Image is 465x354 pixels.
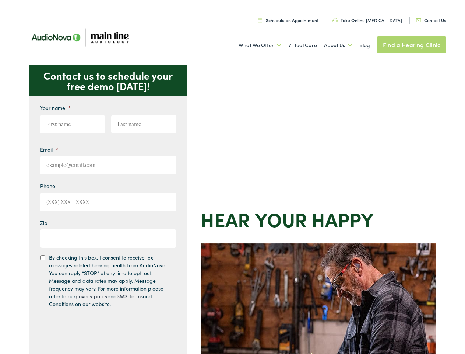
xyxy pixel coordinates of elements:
[258,17,318,23] a: Schedule an Appointment
[29,65,187,96] p: Contact us to schedule your free demo [DATE]!
[359,32,370,59] a: Blog
[40,156,176,174] input: example@email.com
[40,104,71,111] label: Your name
[117,292,143,300] a: SMS Terms
[258,18,262,22] img: utility icon
[40,183,55,189] label: Phone
[40,146,58,153] label: Email
[49,254,170,308] label: By checking this box, I consent to receive text messages related hearing health from AudioNova. Y...
[377,36,446,53] a: Find a Hearing Clinic
[75,292,108,300] a: privacy policy
[40,115,105,133] input: First name
[332,17,402,23] a: Take Online [MEDICAL_DATA]
[255,205,374,232] strong: your Happy
[416,18,421,22] img: utility icon
[239,32,281,59] a: What We Offer
[288,32,317,59] a: Virtual Care
[111,115,176,133] input: Last name
[40,193,176,211] input: (XXX) XXX - XXXX
[324,32,352,59] a: About Us
[332,18,338,22] img: utility icon
[416,17,446,23] a: Contact Us
[40,219,47,226] label: Zip
[201,205,250,232] strong: Hear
